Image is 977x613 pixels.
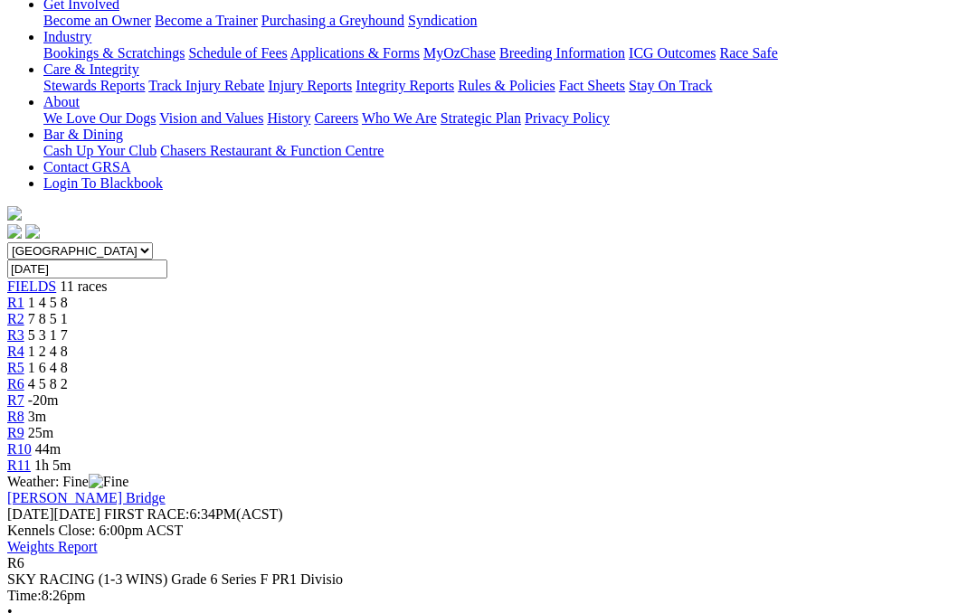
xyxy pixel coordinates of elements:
img: logo-grsa-white.png [7,206,22,221]
span: 1 2 4 8 [28,344,68,359]
a: R6 [7,376,24,391]
span: FIRST RACE: [104,506,189,522]
a: Fact Sheets [559,78,625,93]
span: R6 [7,555,24,571]
div: 8:26pm [7,588,970,604]
a: Become a Trainer [155,13,258,28]
div: SKY RACING (1-3 WINS) Grade 6 Series F PR1 Divisio [7,571,970,588]
a: ICG Outcomes [629,45,716,61]
span: 1 6 4 8 [28,360,68,375]
a: R7 [7,392,24,408]
a: R10 [7,441,32,457]
a: Who We Are [362,110,437,126]
a: Strategic Plan [441,110,521,126]
a: FIELDS [7,278,56,294]
a: Track Injury Rebate [148,78,264,93]
a: About [43,94,80,109]
a: Schedule of Fees [188,45,287,61]
a: Purchasing a Greyhound [261,13,404,28]
a: Syndication [408,13,477,28]
a: History [267,110,310,126]
a: R3 [7,327,24,343]
div: Bar & Dining [43,143,970,159]
div: About [43,110,970,127]
span: -20m [28,392,59,408]
a: Vision and Values [159,110,263,126]
span: 44m [35,441,61,457]
img: facebook.svg [7,224,22,239]
a: Stay On Track [629,78,712,93]
a: Integrity Reports [356,78,454,93]
a: Weights Report [7,539,98,554]
span: 11 races [60,278,107,294]
a: R11 [7,457,31,473]
span: Weather: Fine [7,474,128,489]
a: We Love Our Dogs [43,110,156,126]
div: Industry [43,45,970,61]
a: Stewards Reports [43,78,145,93]
span: Time: [7,588,42,603]
span: 6:34PM(ACST) [104,506,283,522]
a: R5 [7,360,24,375]
a: Careers [314,110,358,126]
img: Fine [89,474,128,490]
div: Care & Integrity [43,78,970,94]
a: Applications & Forms [290,45,420,61]
a: Chasers Restaurant & Function Centre [160,143,384,158]
a: Care & Integrity [43,61,139,77]
a: Rules & Policies [458,78,555,93]
span: 1h 5m [34,457,71,473]
div: Get Involved [43,13,970,29]
span: 7 8 5 1 [28,311,68,326]
a: Injury Reports [268,78,352,93]
span: 1 4 5 8 [28,295,68,310]
img: twitter.svg [25,224,40,239]
a: Bar & Dining [43,127,123,142]
a: R9 [7,425,24,440]
span: 4 5 8 2 [28,376,68,391]
a: R2 [7,311,24,326]
a: R8 [7,409,24,424]
a: Race Safe [719,45,777,61]
span: 25m [28,425,53,440]
a: Cash Up Your Club [43,143,157,158]
div: Kennels Close: 6:00pm ACST [7,523,970,539]
span: 3m [28,409,46,424]
a: Industry [43,29,91,44]
a: R1 [7,295,24,310]
a: Bookings & Scratchings [43,45,185,61]
span: 5 3 1 7 [28,327,68,343]
a: Privacy Policy [525,110,610,126]
a: Contact GRSA [43,159,130,174]
a: Breeding Information [499,45,625,61]
span: [DATE] [7,506,54,522]
a: Become an Owner [43,13,151,28]
a: R4 [7,344,24,359]
a: [PERSON_NAME] Bridge [7,490,166,505]
span: [DATE] [7,506,100,522]
a: Login To Blackbook [43,175,163,191]
a: MyOzChase [423,45,496,61]
input: Select date [7,259,167,278]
